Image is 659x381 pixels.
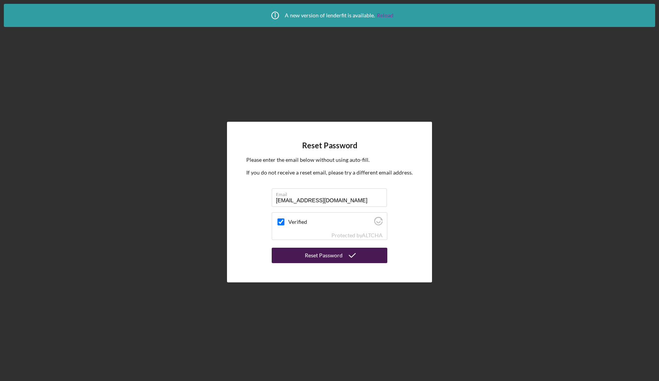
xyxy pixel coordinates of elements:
[305,248,343,263] div: Reset Password
[362,232,383,238] a: Visit Altcha.org
[302,141,357,150] h4: Reset Password
[266,6,393,25] div: A new version of lenderfit is available.
[288,219,372,225] label: Verified
[276,189,387,197] label: Email
[377,12,393,18] a: Reload
[331,232,383,238] div: Protected by
[374,220,383,227] a: Visit Altcha.org
[246,168,413,177] p: If you do not receive a reset email, please try a different email address.
[272,248,387,263] button: Reset Password
[246,156,413,164] p: Please enter the email below without using auto-fill.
